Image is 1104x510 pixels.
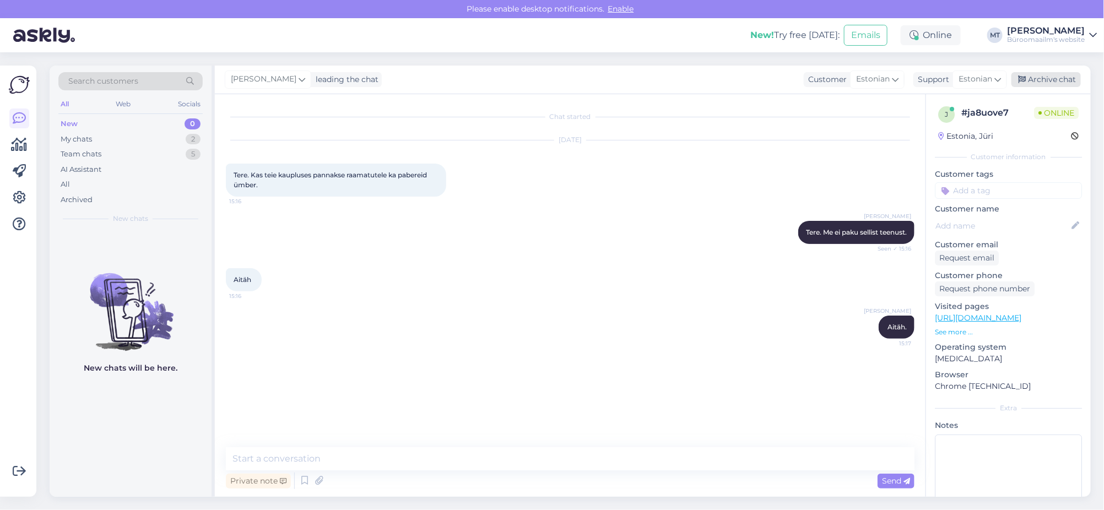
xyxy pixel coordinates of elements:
p: Notes [935,420,1082,431]
div: All [58,97,71,111]
span: Online [1034,107,1079,119]
div: [PERSON_NAME] [1007,26,1085,35]
span: Estonian [959,73,992,85]
button: Emails [844,25,887,46]
b: New! [750,30,774,40]
div: Extra [935,403,1082,413]
div: My chats [61,134,92,145]
img: No chats [50,253,212,352]
span: Tere. Kas teie kaupluses pannakse raamatutele ka pabereid ümber. [234,171,429,189]
p: Customer phone [935,270,1082,281]
div: Online [901,25,961,45]
span: [PERSON_NAME] [864,212,911,220]
span: Estonian [856,73,890,85]
div: Customer [804,74,847,85]
span: 15:17 [870,339,911,348]
div: All [61,179,70,190]
div: 5 [186,149,201,160]
input: Add a tag [935,182,1082,199]
p: See more ... [935,327,1082,337]
div: leading the chat [311,74,378,85]
div: Support [913,74,949,85]
span: Seen ✓ 15:16 [870,245,911,253]
p: New chats will be here. [84,362,177,374]
div: Estonia, Jüri [938,131,993,142]
p: Customer email [935,239,1082,251]
span: [PERSON_NAME] [864,307,911,315]
div: 0 [185,118,201,129]
span: Send [882,476,910,486]
p: Browser [935,369,1082,381]
div: Request email [935,251,999,265]
div: AI Assistant [61,164,101,175]
div: # ja8uove7 [961,106,1034,120]
div: Socials [176,97,203,111]
input: Add name [935,220,1069,232]
img: Askly Logo [9,74,30,95]
div: Customer information [935,152,1082,162]
div: Team chats [61,149,101,160]
div: 2 [186,134,201,145]
div: New [61,118,78,129]
span: Enable [605,4,637,14]
div: Private note [226,474,291,489]
div: Archive chat [1011,72,1081,87]
div: Archived [61,194,93,205]
span: [PERSON_NAME] [231,73,296,85]
span: 15:16 [229,197,270,205]
p: [MEDICAL_DATA] [935,353,1082,365]
p: Visited pages [935,301,1082,312]
p: Operating system [935,341,1082,353]
p: Customer name [935,203,1082,215]
span: Search customers [68,75,138,87]
div: Chat started [226,112,914,122]
div: Request phone number [935,281,1035,296]
span: Aitäh. [887,323,907,331]
span: Tere. Me ei paku sellist teenust. [806,228,907,236]
span: 15:16 [229,292,270,300]
p: Chrome [TECHNICAL_ID] [935,381,1082,392]
a: [PERSON_NAME]Büroomaailm's website [1007,26,1097,44]
a: [URL][DOMAIN_NAME] [935,313,1021,323]
div: MT [987,28,1003,43]
div: [DATE] [226,135,914,145]
div: Try free [DATE]: [750,29,840,42]
div: Büroomaailm's website [1007,35,1085,44]
span: New chats [113,214,148,224]
span: j [945,110,948,118]
div: Web [114,97,133,111]
p: Customer tags [935,169,1082,180]
span: Aitäh [234,275,251,284]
